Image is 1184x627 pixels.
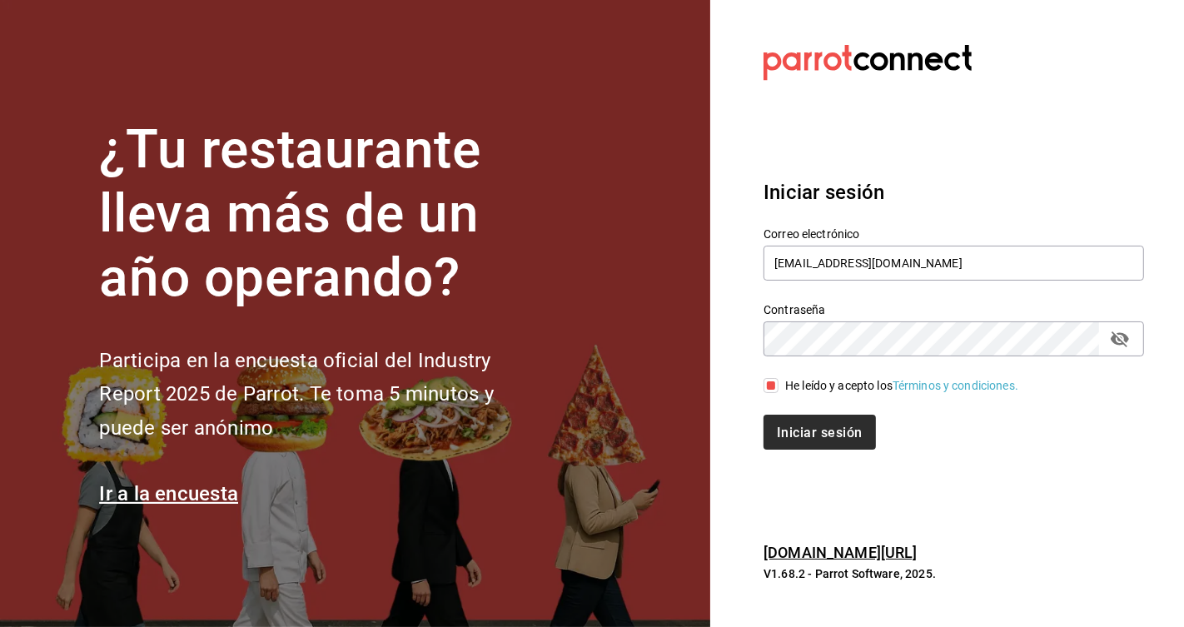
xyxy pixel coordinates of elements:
font: Correo electrónico [764,228,859,241]
button: campo de contraseña [1106,325,1134,353]
font: He leído y acepto los [785,379,893,392]
a: [DOMAIN_NAME][URL] [764,544,917,561]
input: Ingresa tu correo electrónico [764,246,1144,281]
a: Términos y condiciones. [893,379,1018,392]
font: V1.68.2 - Parrot Software, 2025. [764,567,936,580]
font: Contraseña [764,304,825,317]
font: Iniciar sesión [764,181,884,204]
font: Participa en la encuesta oficial del Industry Report 2025 de Parrot. Te toma 5 minutos y puede se... [99,349,493,440]
font: ¿Tu restaurante lleva más de un año operando? [99,118,480,309]
button: Iniciar sesión [764,415,875,450]
a: Ir a la encuesta [99,482,238,505]
font: Iniciar sesión [777,424,862,440]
